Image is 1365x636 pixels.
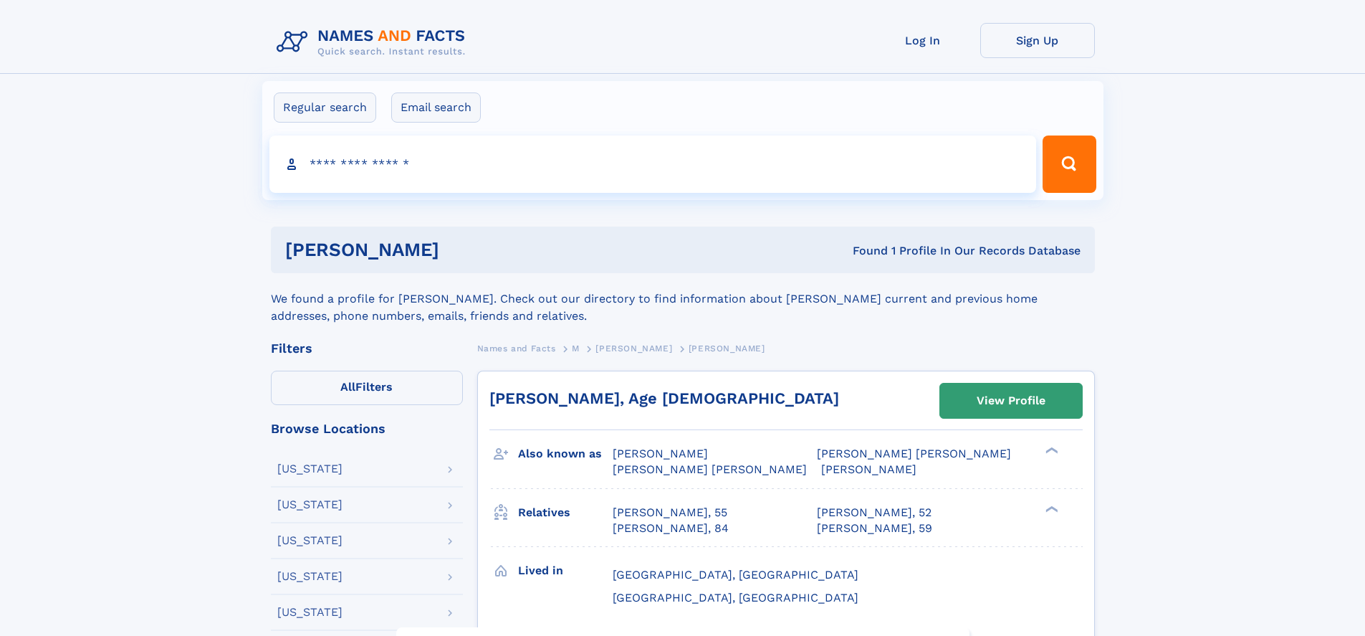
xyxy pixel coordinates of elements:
[940,384,1082,418] a: View Profile
[689,343,765,353] span: [PERSON_NAME]
[277,499,343,511] div: [US_STATE]
[285,241,646,259] h1: [PERSON_NAME]
[572,343,580,353] span: M
[1042,504,1059,513] div: ❯
[613,447,708,460] span: [PERSON_NAME]
[595,339,672,357] a: [PERSON_NAME]
[277,571,343,582] div: [US_STATE]
[477,339,556,357] a: Names and Facts
[518,442,613,466] h3: Also known as
[866,23,980,58] a: Log In
[980,23,1095,58] a: Sign Up
[595,343,672,353] span: [PERSON_NAME]
[613,568,858,582] span: [GEOGRAPHIC_DATA], [GEOGRAPHIC_DATA]
[817,447,1011,460] span: [PERSON_NAME] [PERSON_NAME]
[340,380,355,394] span: All
[271,23,477,62] img: Logo Names and Facts
[271,273,1095,325] div: We found a profile for [PERSON_NAME]. Check out our directory to find information about [PERSON_N...
[613,505,727,521] a: [PERSON_NAME], 55
[646,243,1081,259] div: Found 1 Profile In Our Records Database
[271,342,463,355] div: Filters
[518,500,613,525] h3: Relatives
[518,559,613,583] h3: Lived in
[1043,136,1096,193] button: Search Button
[271,371,463,405] label: Filters
[269,136,1037,193] input: search input
[391,92,481,123] label: Email search
[613,462,807,476] span: [PERSON_NAME] [PERSON_NAME]
[274,92,376,123] label: Regular search
[277,535,343,546] div: [US_STATE]
[572,339,580,357] a: M
[613,591,858,604] span: [GEOGRAPHIC_DATA], [GEOGRAPHIC_DATA]
[613,521,729,536] a: [PERSON_NAME], 84
[821,462,916,476] span: [PERSON_NAME]
[277,607,343,618] div: [US_STATE]
[817,505,931,521] a: [PERSON_NAME], 52
[489,389,839,407] a: [PERSON_NAME], Age [DEMOGRAPHIC_DATA]
[817,521,932,536] a: [PERSON_NAME], 59
[1042,446,1059,455] div: ❯
[977,384,1045,417] div: View Profile
[277,463,343,475] div: [US_STATE]
[271,422,463,435] div: Browse Locations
